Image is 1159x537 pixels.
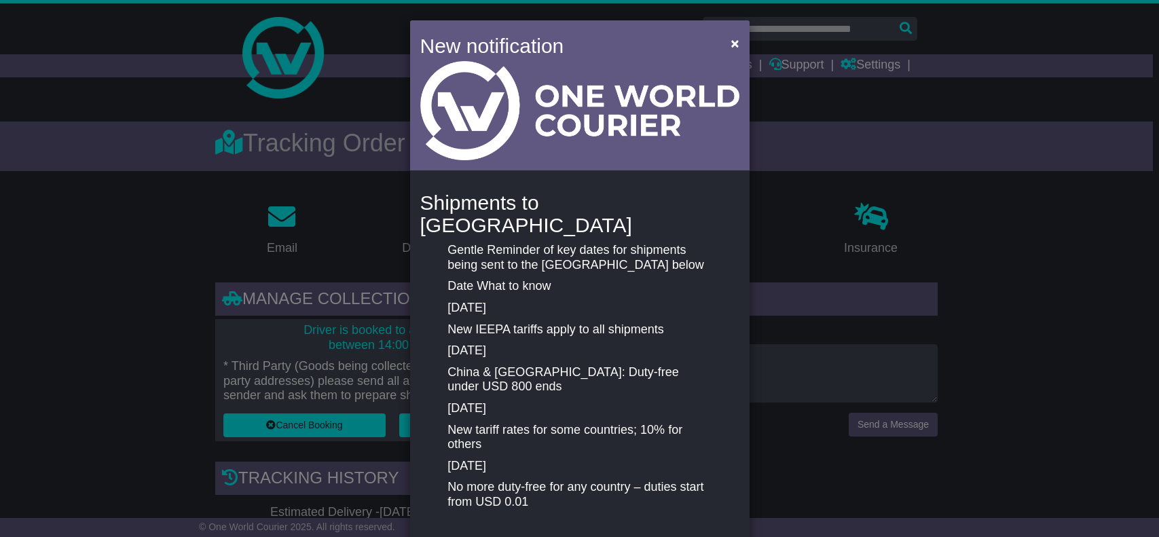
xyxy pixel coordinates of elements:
h4: New notification [420,31,712,61]
p: Date What to know [447,279,711,294]
p: [DATE] [447,459,711,474]
p: New tariff rates for some countries; 10% for others [447,423,711,452]
img: Light [420,61,739,160]
span: × [731,35,739,51]
p: Gentle Reminder of key dates for shipments being sent to the [GEOGRAPHIC_DATA] below [447,243,711,272]
p: [DATE] [447,401,711,416]
p: [DATE] [447,301,711,316]
p: China & [GEOGRAPHIC_DATA]: Duty-free under USD 800 ends [447,365,711,394]
p: [DATE] [447,344,711,358]
button: Close [724,29,746,57]
p: New IEEPA tariffs apply to all shipments [447,322,711,337]
h4: Shipments to [GEOGRAPHIC_DATA] [420,191,739,236]
p: No more duty-free for any country – duties start from USD 0.01 [447,480,711,509]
